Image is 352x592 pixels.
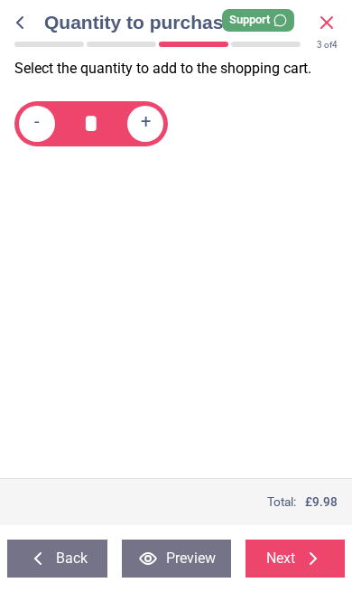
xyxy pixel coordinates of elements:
span: 9.98 [312,494,338,509]
span: - [34,112,40,135]
p: Select the quantity to add to the shopping cart. [14,59,352,79]
span: £ [305,493,338,511]
span: 3 [317,40,322,50]
button: Preview [122,540,231,578]
div: Total: [14,493,338,511]
span: + [141,112,151,135]
span: Quantity to purchase [44,9,316,35]
div: Support [222,9,294,32]
button: Back [7,540,107,578]
button: Next [245,540,346,578]
div: of 4 [317,39,338,52]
